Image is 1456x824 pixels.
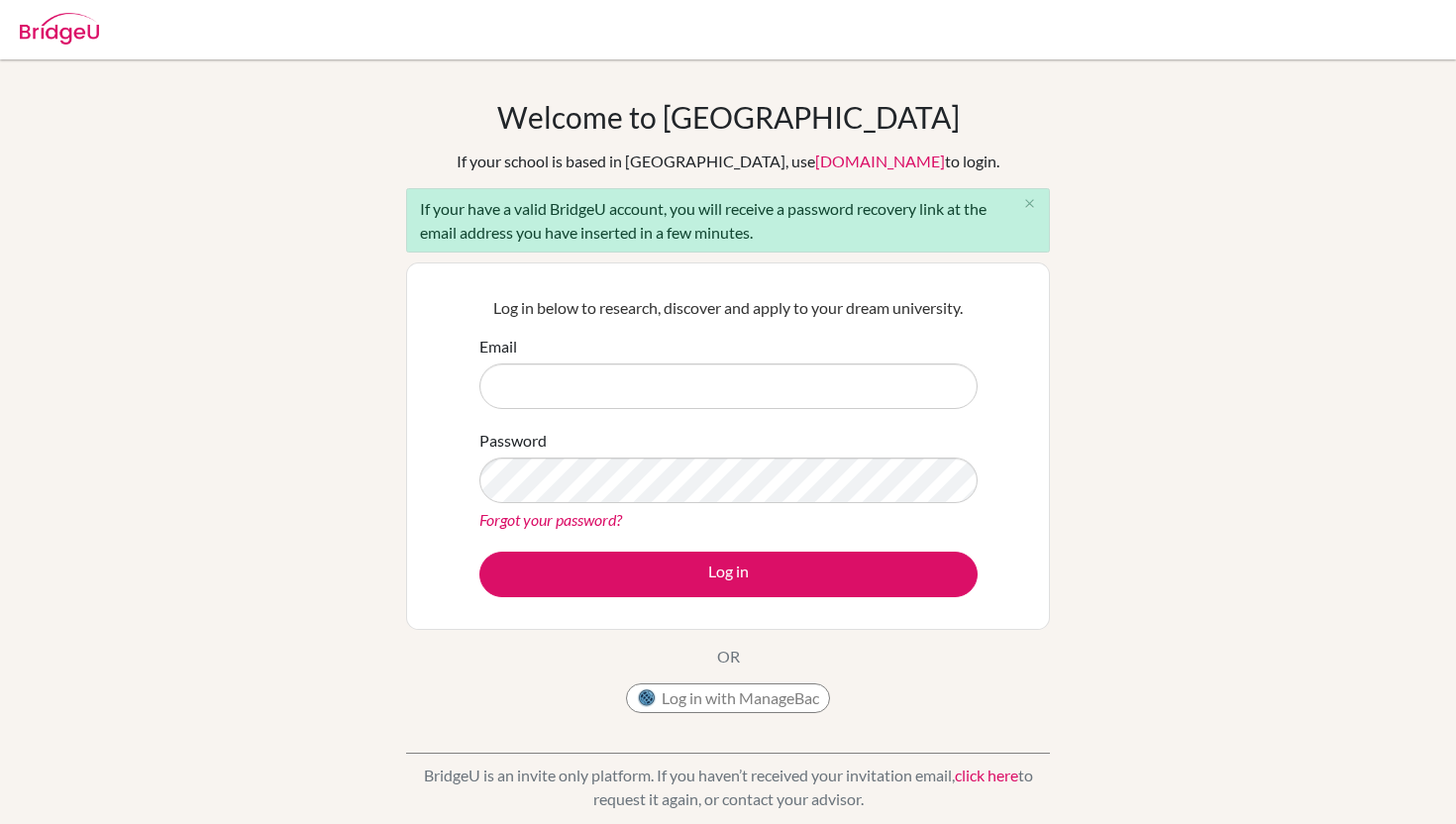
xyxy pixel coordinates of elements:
label: Email [479,335,517,359]
p: Log in below to research, discover and apply to your dream university. [479,296,978,320]
a: Forgot your password? [479,510,622,529]
label: Password [479,429,547,453]
h1: Welcome to [GEOGRAPHIC_DATA] [497,99,960,135]
p: OR [717,645,740,669]
button: Log in with ManageBac [626,683,830,713]
p: BridgeU is an invite only platform. If you haven’t received your invitation email, to request it ... [406,764,1050,811]
img: Bridge-U [20,13,99,45]
a: click here [955,766,1018,784]
button: Close [1009,189,1049,219]
button: Log in [479,552,978,597]
div: If your have a valid BridgeU account, you will receive a password recovery link at the email addr... [406,188,1050,253]
a: [DOMAIN_NAME] [815,152,945,170]
i: close [1022,196,1037,211]
div: If your school is based in [GEOGRAPHIC_DATA], use to login. [457,150,999,173]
